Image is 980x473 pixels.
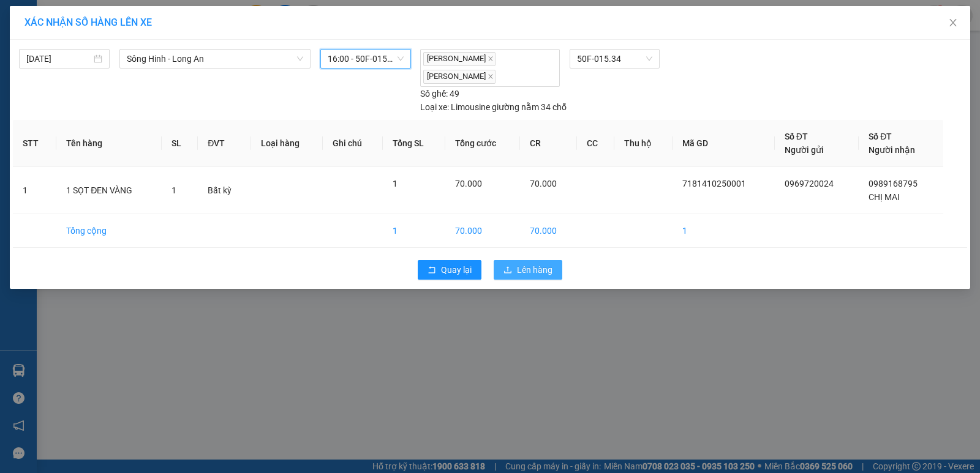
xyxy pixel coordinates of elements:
[445,120,520,167] th: Tổng cước
[673,120,775,167] th: Mã GD
[383,120,445,167] th: Tổng SL
[420,87,459,100] div: 49
[785,145,824,155] span: Người gửi
[56,120,162,167] th: Tên hàng
[127,50,303,68] span: Sông Hinh - Long An
[948,18,958,28] span: close
[869,179,918,188] span: 0989168795
[296,55,304,62] span: down
[423,52,496,66] span: [PERSON_NAME]
[198,167,251,214] td: Bất kỳ
[26,52,91,65] input: 14/10/2025
[383,214,445,248] td: 1
[503,266,512,275] span: upload
[869,192,900,202] span: CHỊ MAI
[323,120,383,167] th: Ghi chú
[56,214,162,248] td: Tổng cộng
[418,260,481,280] button: rollbackQuay lại
[420,100,449,114] span: Loại xe:
[393,179,398,188] span: 1
[423,70,496,84] span: [PERSON_NAME]
[420,87,448,100] span: Số ghế:
[520,214,577,248] td: 70.000
[428,266,436,275] span: rollback
[785,132,808,141] span: Số ĐT
[441,263,472,277] span: Quay lại
[530,179,557,188] span: 70.000
[520,120,577,167] th: CR
[198,120,251,167] th: ĐVT
[328,50,404,68] span: 16:00 - 50F-015.34
[171,185,176,195] span: 1
[455,179,482,188] span: 70.000
[13,167,56,214] td: 1
[56,167,162,214] td: 1 SỌT ĐEN VÀNG
[494,260,562,280] button: uploadLên hàng
[936,6,970,40] button: Close
[445,214,520,248] td: 70.000
[251,120,323,167] th: Loại hàng
[869,132,892,141] span: Số ĐT
[13,120,56,167] th: STT
[614,120,673,167] th: Thu hộ
[682,179,746,188] span: 7181410250001
[517,263,552,277] span: Lên hàng
[488,73,494,80] span: close
[785,179,834,188] span: 0969720024
[162,120,198,167] th: SL
[577,50,652,68] span: 50F-015.34
[869,145,915,155] span: Người nhận
[488,56,494,62] span: close
[673,214,775,248] td: 1
[24,17,152,28] span: XÁC NHẬN SỐ HÀNG LÊN XE
[577,120,614,167] th: CC
[420,100,567,114] div: Limousine giường nằm 34 chỗ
